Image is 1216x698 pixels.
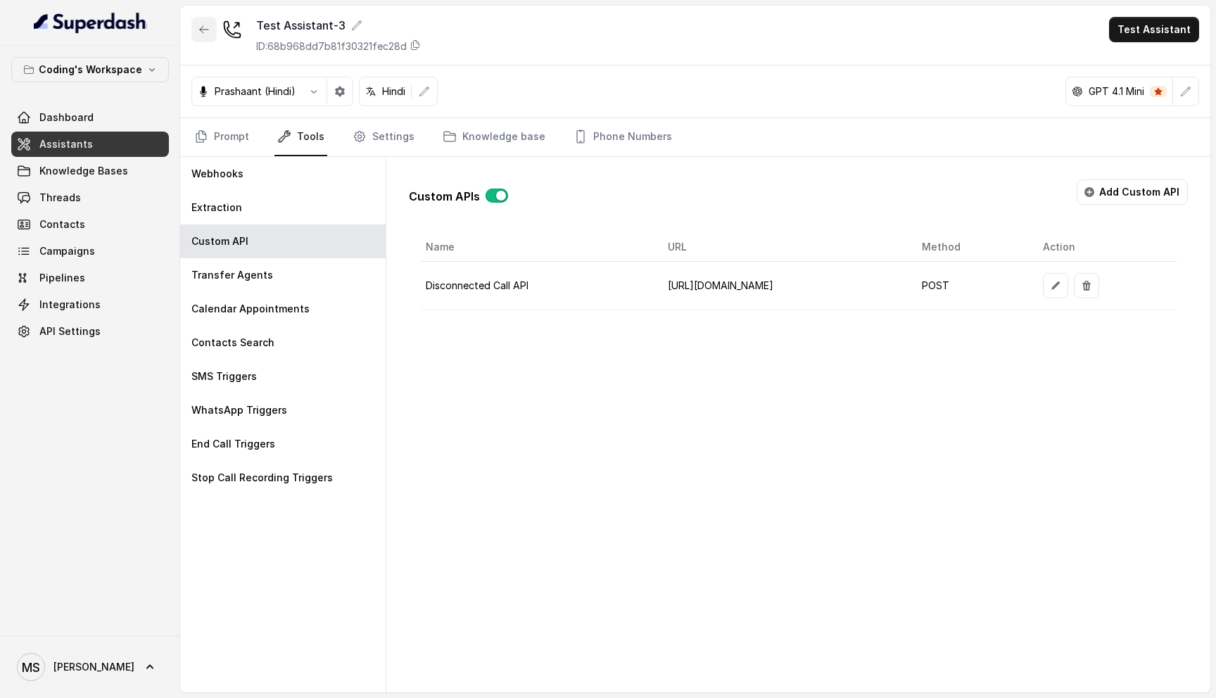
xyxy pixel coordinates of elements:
[1109,17,1199,42] button: Test Assistant
[39,191,81,205] span: Threads
[420,233,657,262] th: Name
[39,271,85,285] span: Pipelines
[256,39,407,53] p: ID: 68b968dd7b81f30321fec28d
[657,262,910,310] td: [URL][DOMAIN_NAME]
[39,298,101,312] span: Integrations
[11,319,169,344] a: API Settings
[39,324,101,338] span: API Settings
[11,265,169,291] a: Pipelines
[39,164,128,178] span: Knowledge Bases
[191,369,257,383] p: SMS Triggers
[11,647,169,687] a: [PERSON_NAME]
[191,118,1199,156] nav: Tabs
[22,660,40,675] text: MS
[39,61,142,78] p: Coding's Workspace
[11,105,169,130] a: Dashboard
[53,660,134,674] span: [PERSON_NAME]
[11,212,169,237] a: Contacts
[256,17,421,34] div: Test Assistant-3
[191,201,242,215] p: Extraction
[911,233,1032,262] th: Method
[39,110,94,125] span: Dashboard
[11,57,169,82] button: Coding's Workspace
[274,118,327,156] a: Tools
[191,268,273,282] p: Transfer Agents
[39,137,93,151] span: Assistants
[409,188,480,205] p: Custom APIs
[657,233,910,262] th: URL
[11,292,169,317] a: Integrations
[191,336,274,350] p: Contacts Search
[191,403,287,417] p: WhatsApp Triggers
[1077,179,1188,205] button: Add Custom API
[571,118,675,156] a: Phone Numbers
[191,302,310,316] p: Calendar Appointments
[382,84,405,99] p: Hindi
[11,239,169,264] a: Campaigns
[191,234,248,248] p: Custom API
[191,471,333,485] p: Stop Call Recording Triggers
[11,132,169,157] a: Assistants
[350,118,417,156] a: Settings
[11,158,169,184] a: Knowledge Bases
[215,84,296,99] p: Prashaant (Hindi)
[1072,86,1083,97] svg: openai logo
[191,167,243,181] p: Webhooks
[1089,84,1144,99] p: GPT 4.1 Mini
[440,118,548,156] a: Knowledge base
[1032,233,1177,262] th: Action
[11,185,169,210] a: Threads
[420,262,657,310] td: Disconnected Call API
[191,118,252,156] a: Prompt
[39,217,85,231] span: Contacts
[34,11,147,34] img: light.svg
[191,437,275,451] p: End Call Triggers
[39,244,95,258] span: Campaigns
[911,262,1032,310] td: POST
